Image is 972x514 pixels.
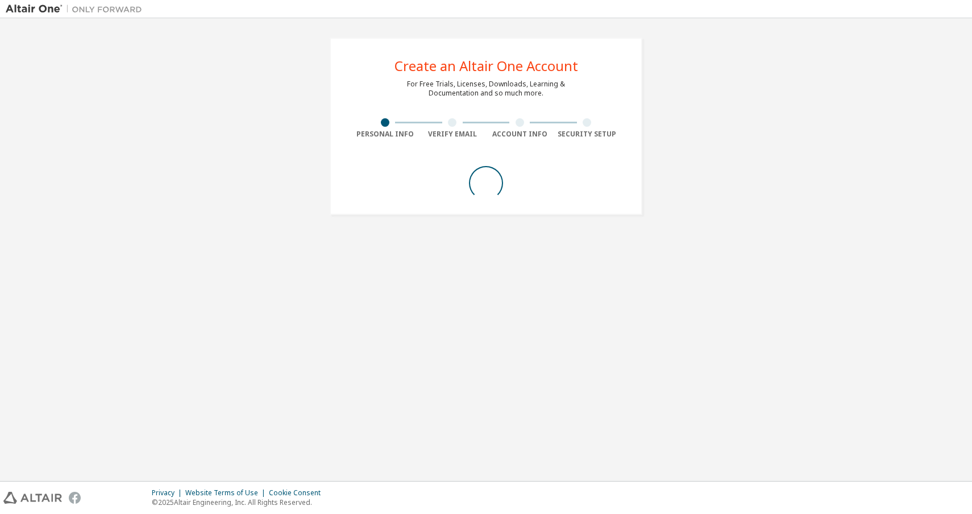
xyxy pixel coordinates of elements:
div: Security Setup [554,130,621,139]
div: For Free Trials, Licenses, Downloads, Learning & Documentation and so much more. [407,80,565,98]
div: Account Info [486,130,554,139]
div: Cookie Consent [269,488,327,498]
div: Website Terms of Use [185,488,269,498]
div: Verify Email [419,130,487,139]
img: altair_logo.svg [3,492,62,504]
div: Create an Altair One Account [394,59,578,73]
img: Altair One [6,3,148,15]
p: © 2025 Altair Engineering, Inc. All Rights Reserved. [152,498,327,507]
div: Privacy [152,488,185,498]
img: facebook.svg [69,492,81,504]
div: Personal Info [351,130,419,139]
